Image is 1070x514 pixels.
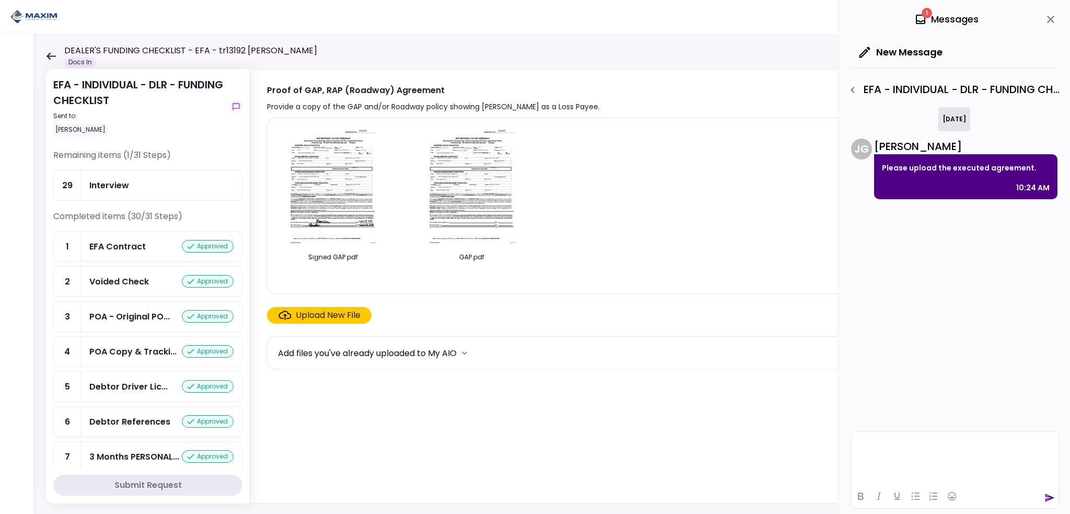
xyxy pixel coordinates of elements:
[417,253,527,262] div: GAP.pdf
[1044,493,1055,503] button: send
[1016,181,1050,194] div: 10:24 AM
[53,123,108,136] div: [PERSON_NAME]
[114,479,182,492] div: Submit Request
[89,345,177,358] div: POA Copy & Tracking Receipt
[943,489,961,504] button: Emojis
[182,310,234,323] div: approved
[53,170,242,201] a: 29Interview
[54,407,81,437] div: 6
[874,139,1057,154] div: [PERSON_NAME]
[925,489,943,504] button: Numbered list
[267,307,371,324] span: Click here to upload the required document
[53,475,242,496] button: Submit Request
[851,139,872,159] div: J G
[54,337,81,367] div: 4
[906,489,924,504] button: Bullet list
[888,489,906,504] button: Underline
[296,309,360,322] div: Upload New File
[53,149,242,170] div: Remaining items (1/31 Steps)
[882,162,1050,174] p: Please upload the executed agreement.
[457,345,472,361] button: more
[250,69,1049,504] div: Proof of GAP, RAP (Roadway) AgreementProvide a copy of the GAP and/or Roadway policy showing [PER...
[938,107,970,131] div: [DATE]
[89,275,149,288] div: Voided Check
[182,240,234,253] div: approved
[64,44,317,57] h1: DEALER'S FUNDING CHECKLIST - EFA - tr13192 [PERSON_NAME]
[89,380,168,393] div: Debtor Driver License
[54,302,81,332] div: 3
[53,371,242,402] a: 5Debtor Driver Licenseapproved
[182,450,234,463] div: approved
[89,310,170,323] div: POA - Original POA (not CA or GA)
[89,415,170,428] div: Debtor References
[54,170,81,200] div: 29
[53,336,242,367] a: 4POA Copy & Tracking Receiptapproved
[54,442,81,472] div: 7
[53,266,242,297] a: 2Voided Checkapproved
[182,380,234,393] div: approved
[844,81,1060,99] div: EFA - INDIVIDUAL - DLR - FUNDING CHECKLIST - Copy of Dealer's Warranty
[182,275,234,288] div: approved
[267,84,600,97] div: Proof of GAP, RAP (Roadway) Agreement
[89,179,129,192] div: Interview
[53,231,242,262] a: 1EFA Contractapproved
[89,450,179,463] div: 3 Months PERSONAL Bank Statements
[53,111,226,121] div: Sent to:
[851,39,951,66] button: New Message
[89,240,146,253] div: EFA Contract
[230,100,242,113] button: show-messages
[267,100,600,113] div: Provide a copy of the GAP and/or Roadway policy showing [PERSON_NAME] as a Loss Payee.
[852,431,1059,484] iframe: Rich Text Area
[182,415,234,428] div: approved
[54,372,81,402] div: 5
[54,267,81,296] div: 2
[278,253,388,262] div: Signed GAP.pdf
[53,406,242,437] a: 6Debtor Referencesapproved
[53,441,242,472] a: 73 Months PERSONAL Bank Statementsapproved
[870,489,888,504] button: Italic
[10,9,57,25] img: Partner icon
[53,77,226,136] div: EFA - INDIVIDUAL - DLR - FUNDING CHECKLIST
[54,232,81,261] div: 1
[64,57,96,67] div: Docs In
[278,347,457,360] div: Add files you've already uploaded to My AIO
[1042,10,1060,28] button: close
[53,210,242,231] div: Completed items (30/31 Steps)
[182,345,234,358] div: approved
[53,301,242,332] a: 3POA - Original POA (not CA or GA)approved
[914,12,979,27] div: Messages
[922,8,932,18] span: 1
[852,489,869,504] button: Bold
